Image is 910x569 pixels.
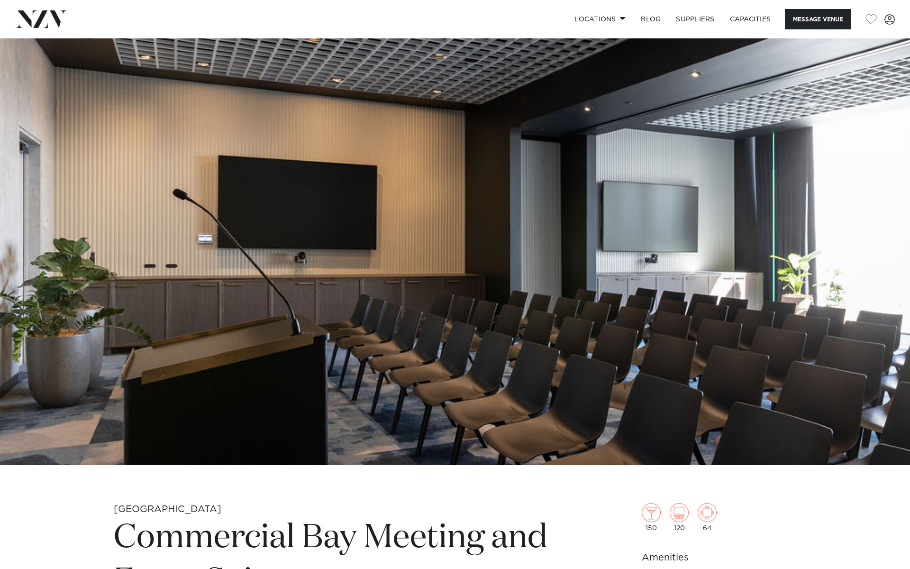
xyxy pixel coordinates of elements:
[698,503,717,532] div: 64
[642,503,661,532] div: 150
[642,503,661,522] img: cocktail.png
[670,503,689,522] img: theatre.png
[114,505,221,514] small: [GEOGRAPHIC_DATA]
[567,9,633,29] a: Locations
[642,551,796,565] h6: Amenities
[698,503,717,522] img: meeting.png
[670,503,689,532] div: 120
[668,9,722,29] a: SUPPLIERS
[633,9,668,29] a: BLOG
[722,9,779,29] a: Capacities
[15,10,67,28] img: nzv-logo.png
[785,9,851,29] button: Message Venue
